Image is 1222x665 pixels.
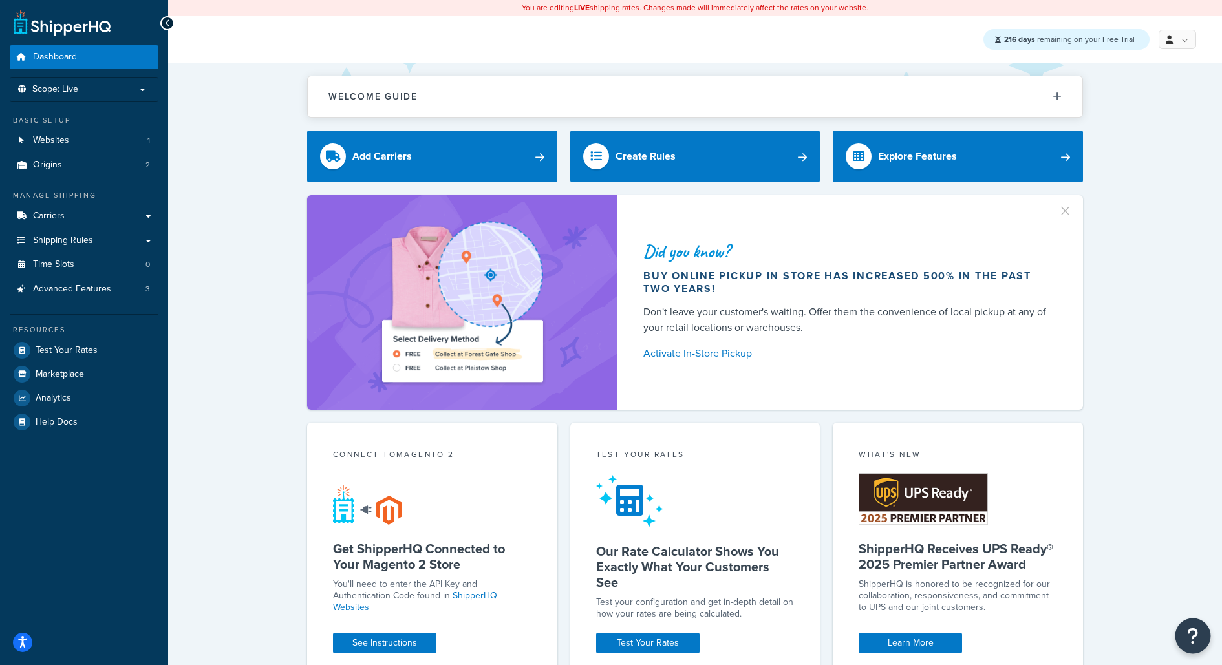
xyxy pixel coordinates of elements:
[345,215,579,390] img: ad-shirt-map-b0359fc47e01cab431d101c4b569394f6a03f54285957d908178d52f29eb9668.png
[36,393,71,404] span: Analytics
[333,578,531,613] p: You'll need to enter the API Key and Authentication Code found in
[36,345,98,356] span: Test Your Rates
[10,324,158,335] div: Resources
[643,242,1052,260] div: Did you know?
[859,449,1057,463] div: What's New
[833,131,1083,182] a: Explore Features
[596,449,795,463] div: Test your rates
[643,304,1052,335] div: Don't leave your customer's waiting. Offer them the convenience of local pickup at any of your re...
[10,204,158,228] a: Carriers
[328,92,418,101] h2: Welcome Guide
[36,369,84,380] span: Marketplace
[33,235,93,246] span: Shipping Rules
[352,147,412,165] div: Add Carriers
[878,147,957,165] div: Explore Features
[10,190,158,201] div: Manage Shipping
[10,410,158,434] a: Help Docs
[616,147,676,165] div: Create Rules
[147,135,150,146] span: 1
[333,541,531,572] h5: Get ShipperHQ Connected to Your Magento 2 Store
[596,544,795,590] h5: Our Rate Calculator Shows You Exactly What Your Customers See
[10,153,158,177] a: Origins2
[859,633,962,653] a: Learn More
[33,259,74,270] span: Time Slots
[33,284,111,295] span: Advanced Features
[643,344,1052,363] a: Activate In-Store Pickup
[10,253,158,277] a: Time Slots0
[859,541,1057,572] h5: ShipperHQ Receives UPS Ready® 2025 Premier Partner Award
[333,633,436,653] a: See Instructions
[859,578,1057,613] p: ShipperHQ is honored to be recognized for our collaboration, responsiveness, and commitment to UP...
[307,131,557,182] a: Add Carriers
[145,259,150,270] span: 0
[10,115,158,126] div: Basic Setup
[10,277,158,301] li: Advanced Features
[10,129,158,153] li: Websites
[1175,618,1211,654] button: Open Resource Center
[145,160,150,171] span: 2
[570,131,820,182] a: Create Rules
[33,160,62,171] span: Origins
[643,269,1052,295] div: Buy online pickup in store has increased 500% in the past two years!
[10,253,158,277] li: Time Slots
[10,339,158,362] a: Test Your Rates
[333,449,531,463] div: Connect to Magento 2
[1004,34,1135,45] span: remaining on your Free Trial
[145,284,150,295] span: 3
[10,153,158,177] li: Origins
[33,211,65,222] span: Carriers
[33,52,77,63] span: Dashboard
[36,417,78,428] span: Help Docs
[596,633,700,653] a: Test Your Rates
[10,45,158,69] a: Dashboard
[596,596,795,620] div: Test your configuration and get in-depth detail on how your rates are being calculated.
[10,277,158,301] a: Advanced Features3
[10,386,158,410] a: Analytics
[308,76,1082,117] button: Welcome Guide
[32,84,78,95] span: Scope: Live
[1004,34,1035,45] strong: 216 days
[33,135,69,146] span: Websites
[10,363,158,386] a: Marketplace
[333,589,497,614] a: ShipperHQ Websites
[10,129,158,153] a: Websites1
[574,2,590,14] b: LIVE
[10,229,158,253] a: Shipping Rules
[333,485,402,525] img: connect-shq-magento-24cdf84b.svg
